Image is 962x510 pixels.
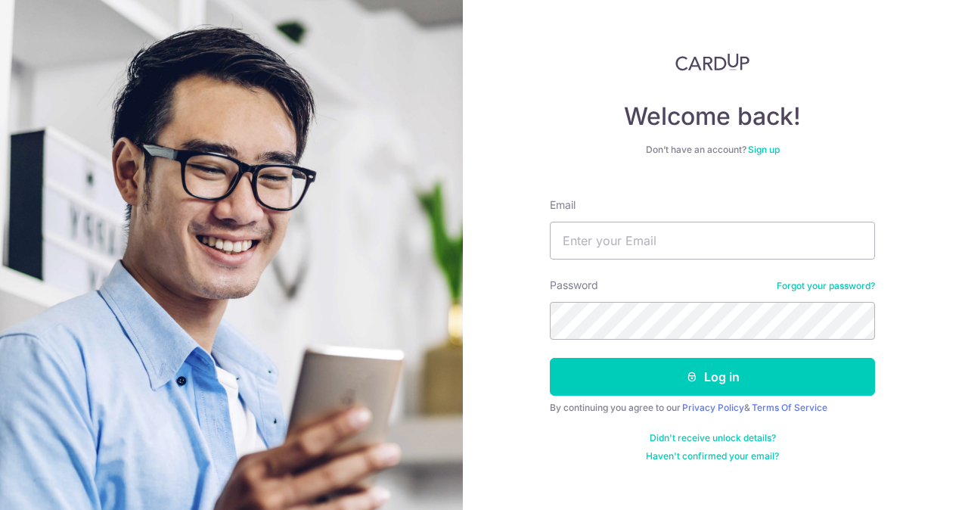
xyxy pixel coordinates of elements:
[550,222,875,260] input: Enter your Email
[777,280,875,292] a: Forgot your password?
[550,144,875,156] div: Don’t have an account?
[550,197,576,213] label: Email
[550,278,598,293] label: Password
[682,402,744,413] a: Privacy Policy
[752,402,827,413] a: Terms Of Service
[646,450,779,462] a: Haven't confirmed your email?
[550,402,875,414] div: By continuing you agree to our &
[550,101,875,132] h4: Welcome back!
[748,144,780,155] a: Sign up
[675,53,749,71] img: CardUp Logo
[650,432,776,444] a: Didn't receive unlock details?
[550,358,875,396] button: Log in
